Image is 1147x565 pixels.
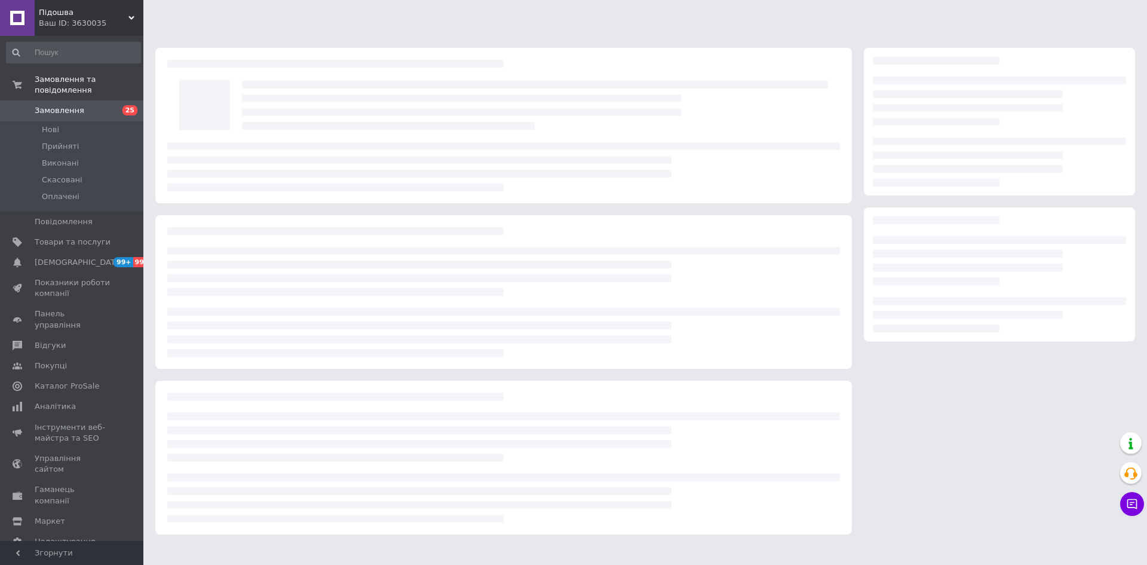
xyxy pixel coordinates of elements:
span: 99+ [133,257,153,267]
span: Інструменти веб-майстра та SEO [35,422,111,444]
span: Прийняті [42,141,79,152]
span: Аналітика [35,401,76,412]
span: Замовлення та повідомлення [35,74,143,96]
span: Нові [42,124,59,135]
span: Скасовані [42,175,82,185]
span: 99+ [114,257,133,267]
button: Чат з покупцем [1120,492,1144,516]
span: Показники роботи компанії [35,277,111,299]
div: Ваш ID: 3630035 [39,18,143,29]
span: Замовлення [35,105,84,116]
span: Налаштування [35,536,96,547]
span: Виконані [42,158,79,169]
span: Відгуки [35,340,66,351]
span: Управління сайтом [35,453,111,475]
span: Підошва [39,7,128,18]
input: Пошук [6,42,141,63]
span: Товари та послуги [35,237,111,248]
span: Повідомлення [35,216,93,227]
span: Маркет [35,516,65,527]
span: 25 [122,105,137,115]
span: Оплачені [42,191,79,202]
span: Гаманець компанії [35,484,111,506]
span: [DEMOGRAPHIC_DATA] [35,257,123,268]
span: Каталог ProSale [35,381,99,392]
span: Покупці [35,361,67,371]
span: Панель управління [35,309,111,330]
